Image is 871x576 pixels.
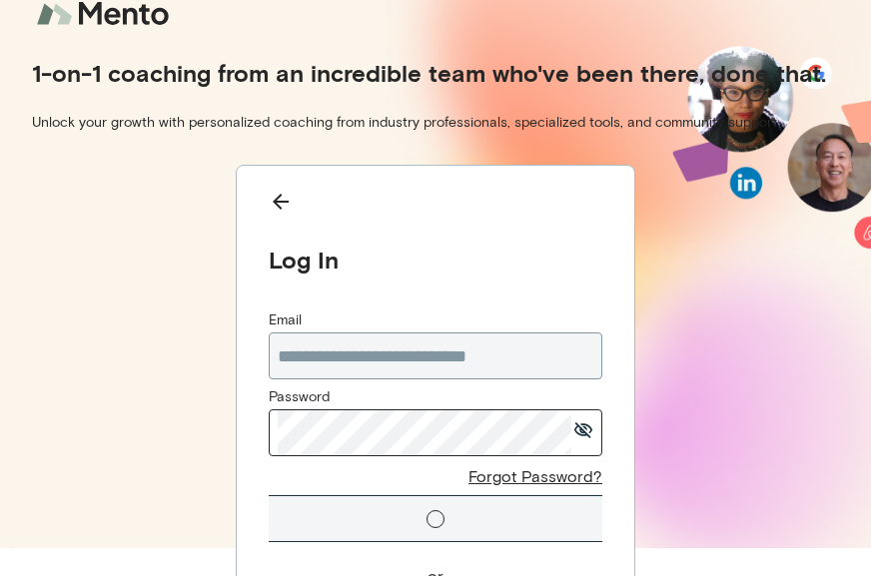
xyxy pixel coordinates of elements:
[468,466,602,487] div: Forgot Password?
[269,310,602,330] div: Email
[278,410,571,455] input: Password
[269,245,602,275] div: Log In
[32,113,839,133] p: Unlock your growth with personalized coaching from industry professionals, specialized tools, and...
[269,190,602,221] button: Back
[32,57,839,89] p: 1-on-1 coaching from an incredible team who've been there, done that.
[269,387,602,407] div: Password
